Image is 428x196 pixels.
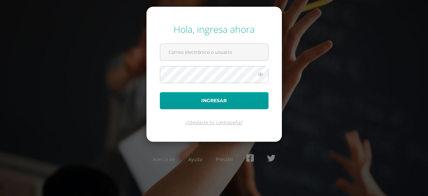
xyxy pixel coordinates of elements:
[160,44,268,60] input: Correo electrónico o usuario
[160,23,269,36] div: Hola, ingresa ahora
[185,119,243,126] a: ¿Olvidaste tu contraseña?
[160,92,269,109] button: Ingresar
[216,156,233,162] a: Presskit
[153,156,175,162] a: Acerca de
[188,156,202,162] a: Ayuda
